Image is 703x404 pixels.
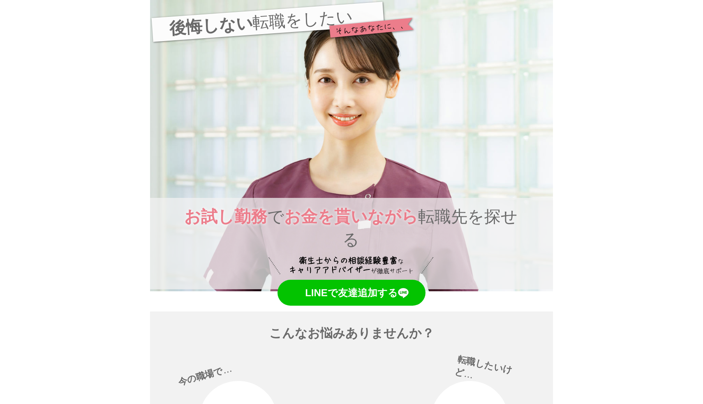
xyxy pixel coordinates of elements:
span: ​今の職場で… [177,362,233,388]
span: で [267,207,284,225]
span: ​転職したいけど… [454,353,513,381]
a: LINEで友達追加する [277,280,425,306]
span: キャリアアドバイザー [289,266,371,274]
span: 後悔しない [169,14,253,37]
span: な [398,258,404,265]
span: お金を貰いながら [284,207,418,225]
span: お試し勤務 [184,207,267,225]
span: LINEで友達追加する [305,286,398,300]
span: ​ [169,7,354,37]
span: 衛生士からの相談経験豊富 [299,256,398,265]
span: 転職先を探せる [342,207,518,248]
span: 転職をしたい [169,7,354,37]
span: ​そんなあなたに、、 [334,21,409,36]
span: ​徹底 [377,267,389,275]
span: が [371,268,377,274]
span: サポート [389,268,414,274]
img: LINEのロゴ [396,286,410,300]
span: ​こんなお悩みありませんか？ [269,326,434,340]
